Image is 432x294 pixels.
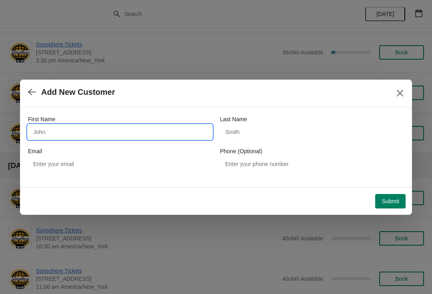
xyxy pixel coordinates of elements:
button: Submit [375,194,406,208]
h2: Add New Customer [41,88,115,97]
label: First Name [28,115,55,123]
input: Enter your email [28,157,212,171]
label: Email [28,147,42,155]
label: Last Name [220,115,247,123]
label: Phone (Optional) [220,147,262,155]
input: John [28,125,212,139]
input: Enter your phone number [220,157,404,171]
input: Smith [220,125,404,139]
span: Submit [382,198,399,204]
button: Close [393,86,407,100]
